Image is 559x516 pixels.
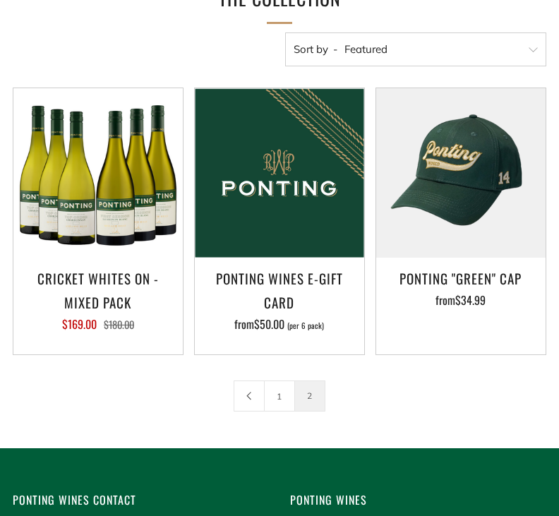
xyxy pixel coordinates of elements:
span: $50.00 [254,316,284,332]
h4: Ponting Wines Contact [13,491,269,510]
a: CRICKET WHITES ON - MIXED PACK $169.00 $180.00 [13,266,183,337]
span: $180.00 [104,317,134,332]
a: Ponting Wines e-Gift Card from$50.00 (per 6 pack) [195,266,364,337]
h3: Ponting Wines e-Gift Card [202,266,357,314]
h3: CRICKET WHITES ON - MIXED PACK [20,266,176,314]
span: $169.00 [62,316,97,332]
span: from [234,316,324,332]
h3: Ponting "Green" Cap [383,266,539,290]
span: (per 6 pack) [287,322,324,330]
span: 2 [294,380,325,412]
a: 1 [265,381,294,411]
span: $34.99 [455,292,486,308]
span: from [435,292,486,308]
a: Ponting "Green" Cap from$34.99 [376,266,546,337]
h4: Ponting Wines [290,491,546,510]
